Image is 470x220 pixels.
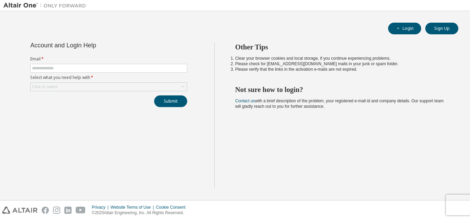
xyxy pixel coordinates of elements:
[235,99,444,109] span: with a brief description of the problem, your registered e-mail id and company details. Our suppo...
[31,83,187,91] div: Click to select
[235,85,446,94] h2: Not sure how to login?
[30,43,156,48] div: Account and Login Help
[92,210,190,216] p: © 2025 Altair Engineering, Inc. All Rights Reserved.
[110,205,156,210] div: Website Terms of Use
[64,207,72,214] img: linkedin.svg
[30,56,187,62] label: Email
[235,67,446,72] li: Please verify that the links in the activation e-mails are not expired.
[2,207,38,214] img: altair_logo.svg
[3,2,89,9] img: Altair One
[156,205,189,210] div: Cookie Consent
[235,99,255,103] a: Contact us
[388,23,421,34] button: Login
[32,84,57,90] div: Click to select
[235,61,446,67] li: Please check for [EMAIL_ADDRESS][DOMAIN_NAME] mails in your junk or spam folder.
[235,56,446,61] li: Clear your browser cookies and local storage, if you continue experiencing problems.
[235,43,446,51] h2: Other Tips
[42,207,49,214] img: facebook.svg
[92,205,110,210] div: Privacy
[30,75,187,80] label: Select what you need help with
[425,23,458,34] button: Sign Up
[53,207,60,214] img: instagram.svg
[154,95,187,107] button: Submit
[76,207,86,214] img: youtube.svg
